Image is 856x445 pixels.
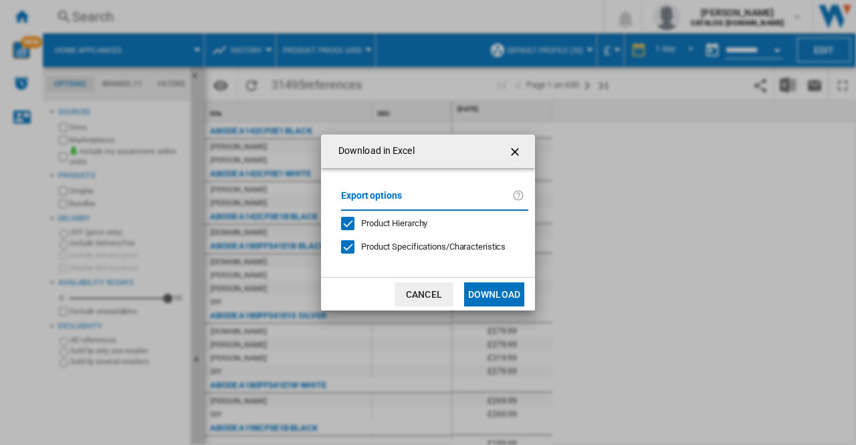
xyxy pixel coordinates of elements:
[361,241,506,253] div: Only applies to Category View
[341,217,518,230] md-checkbox: Product Hierarchy
[503,138,530,165] button: getI18NText('BUTTONS.CLOSE_DIALOG')
[464,282,524,306] button: Download
[341,188,512,213] label: Export options
[395,282,453,306] button: Cancel
[361,218,427,228] span: Product Hierarchy
[508,144,524,160] ng-md-icon: getI18NText('BUTTONS.CLOSE_DIALOG')
[361,242,506,252] span: Product Specifications/Characteristics
[332,145,415,158] h4: Download in Excel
